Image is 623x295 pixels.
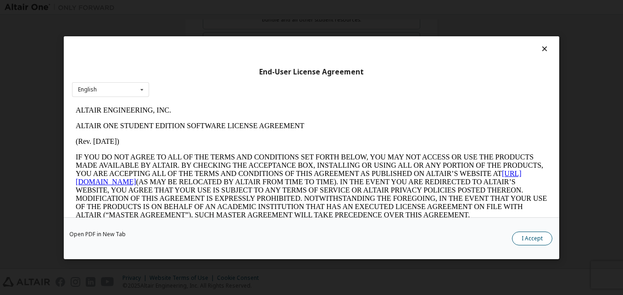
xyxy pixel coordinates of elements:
p: ALTAIR ENGINEERING, INC. [4,4,475,12]
p: (Rev. [DATE]) [4,35,475,43]
p: ALTAIR ONE STUDENT EDITION SOFTWARE LICENSE AGREEMENT [4,19,475,28]
a: [URL][DOMAIN_NAME] [4,67,450,83]
div: English [78,87,97,92]
a: Open PDF in New Tab [69,231,126,237]
button: I Accept [512,231,552,245]
p: IF YOU DO NOT AGREE TO ALL OF THE TERMS AND CONDITIONS SET FORTH BELOW, YOU MAY NOT ACCESS OR USE... [4,51,475,117]
p: This Altair One Student Edition Software License Agreement (“Agreement”) is between Altair Engine... [4,124,475,157]
div: End-User License Agreement [72,67,551,76]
